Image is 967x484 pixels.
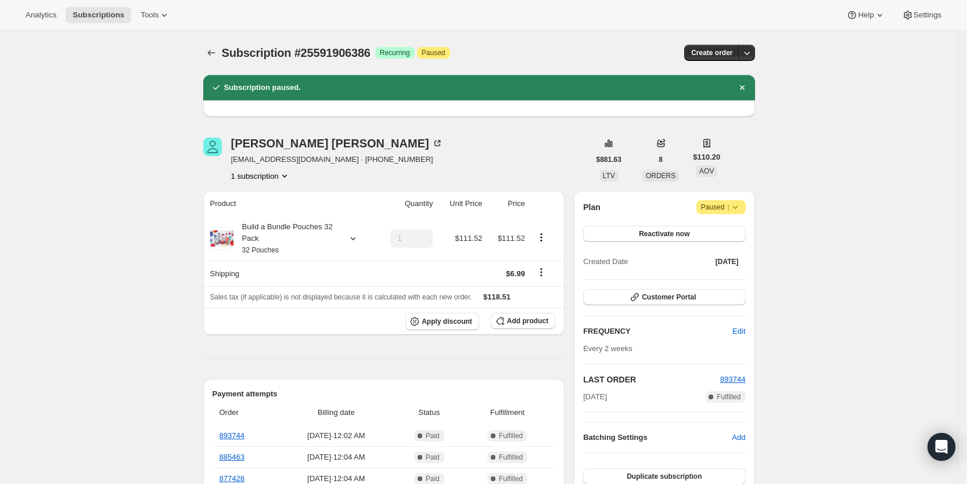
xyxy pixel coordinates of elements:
div: Build a Bundle Pouches 32 Pack [233,221,338,256]
span: Paused [701,201,741,213]
button: Create order [684,45,739,61]
span: $6.99 [506,269,525,278]
span: LTV [603,172,615,180]
span: AOV [699,167,714,175]
span: [DATE] · 12:02 AM [281,430,391,442]
button: Edit [725,322,752,341]
button: Tools [134,7,177,23]
span: Duplicate subscription [627,472,702,481]
span: Tools [141,10,159,20]
button: Add [725,428,752,447]
span: Edit [732,326,745,337]
button: Apply discount [405,313,479,330]
span: [DATE] [716,257,739,266]
span: Subscription #25591906386 [222,46,371,59]
th: Price [486,191,528,216]
span: [DATE] · 12:04 AM [281,452,391,463]
span: Help [858,10,873,20]
span: Add [732,432,745,443]
h2: Subscription paused. [224,82,301,93]
span: Sales tax (if applicable) is not displayed because it is calculated with each new order. [210,293,472,301]
span: Fulfillment [466,407,548,418]
span: $111.52 [498,234,525,243]
button: [DATE] [709,254,746,270]
span: Apply discount [422,317,472,326]
span: Paused [422,48,445,57]
button: Add product [491,313,555,329]
span: Margaret Speer [203,138,222,156]
button: 893744 [720,374,745,385]
span: ORDERS [646,172,675,180]
span: $118.51 [483,292,511,301]
button: Reactivate now [583,226,745,242]
button: Dismiss notification [734,80,750,96]
small: 32 Pouches [242,246,279,254]
h6: Batching Settings [583,432,732,443]
span: Paid [426,474,440,483]
th: Shipping [203,261,375,286]
span: [DATE] [583,391,607,403]
span: | [727,203,729,212]
a: 885463 [220,453,245,461]
span: Fulfilled [499,453,523,462]
button: Customer Portal [583,289,745,305]
button: 8 [652,151,670,168]
h2: Payment attempts [213,388,556,400]
th: Order [213,400,278,425]
th: Unit Price [436,191,486,216]
span: $881.63 [596,155,621,164]
button: Analytics [19,7,63,23]
a: 893744 [720,375,745,384]
span: Fulfilled [499,474,523,483]
span: Recurring [380,48,410,57]
th: Quantity [375,191,437,216]
span: Customer Portal [642,292,696,302]
h2: Plan [583,201,601,213]
span: $111.52 [455,234,482,243]
span: Settings [914,10,941,20]
span: Paid [426,453,440,462]
span: Add product [507,316,548,326]
th: Product [203,191,375,216]
span: Fulfilled [717,392,740,402]
button: Product actions [532,231,551,244]
button: Subscriptions [66,7,131,23]
button: Shipping actions [532,266,551,279]
span: Subscriptions [73,10,124,20]
a: 893744 [220,431,245,440]
div: Open Intercom Messenger [928,433,955,461]
button: Settings [895,7,948,23]
button: Help [839,7,892,23]
button: Subscriptions [203,45,220,61]
span: Fulfilled [499,431,523,440]
span: 8 [659,155,663,164]
span: [EMAIL_ADDRESS][DOMAIN_NAME] · [PHONE_NUMBER] [231,154,443,165]
span: Analytics [26,10,56,20]
button: $881.63 [589,151,628,168]
span: Reactivate now [639,229,689,239]
h2: LAST ORDER [583,374,720,385]
span: Paid [426,431,440,440]
span: Status [398,407,459,418]
span: Billing date [281,407,391,418]
button: Product actions [231,170,290,182]
a: 877428 [220,474,245,483]
h2: FREQUENCY [583,326,732,337]
span: $110.20 [693,151,720,163]
span: Create order [691,48,732,57]
div: [PERSON_NAME] [PERSON_NAME] [231,138,443,149]
span: Created Date [583,256,628,268]
span: Every 2 weeks [583,344,632,353]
